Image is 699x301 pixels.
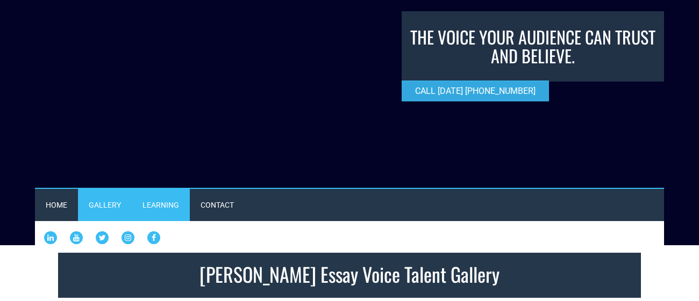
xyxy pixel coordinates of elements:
[402,11,664,81] h2: THE VOICE YOUR AUDIENCE CAN TRUST AND BELIEVE.
[190,189,245,221] a: Contact
[35,189,78,221] a: Home
[66,263,633,285] h1: [PERSON_NAME] Essay Voice Talent Gallery
[402,80,549,101] a: CALL [DATE] [PHONE_NUMBER]
[645,249,699,301] iframe: Chat Widget
[132,189,190,221] a: Learning
[78,189,132,221] a: Gallery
